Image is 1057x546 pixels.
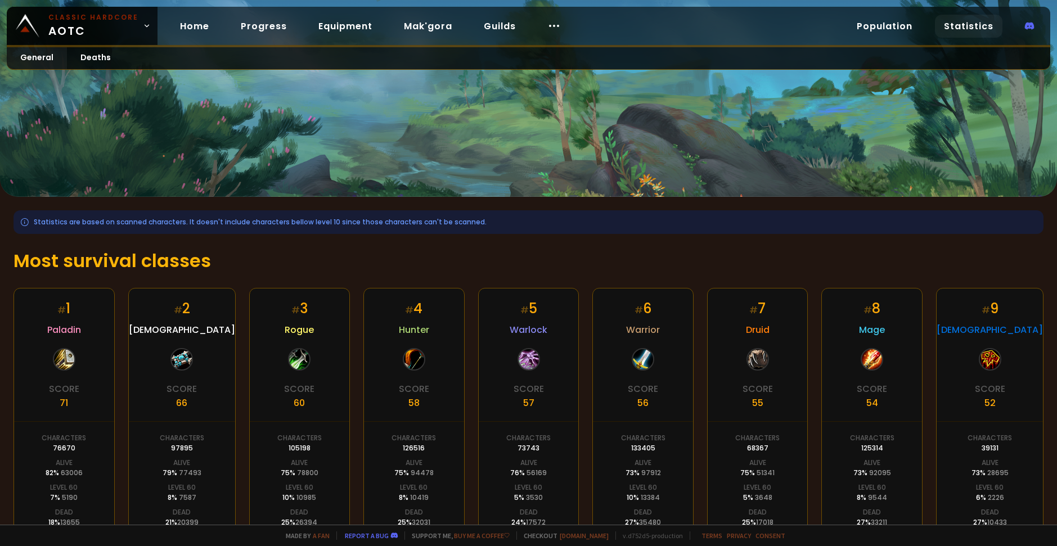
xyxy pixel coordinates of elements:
div: Characters [506,433,551,443]
a: Terms [701,531,722,540]
a: Mak'gora [395,15,461,38]
div: Score [399,382,429,396]
span: 92095 [869,468,891,477]
small: # [174,304,182,317]
div: 2 [174,299,190,318]
span: 13655 [60,517,80,527]
div: Score [628,382,658,396]
div: 10 % [627,493,660,503]
a: Guilds [475,15,525,38]
div: 9 [982,299,998,318]
div: 8 % [168,493,196,503]
a: Population [848,15,921,38]
div: 25 % [281,517,317,527]
span: 3530 [526,493,543,502]
div: Alive [982,458,998,468]
div: 5 % [743,493,772,503]
div: 56 [637,396,649,410]
div: 66 [176,396,187,410]
div: Level 60 [50,482,78,493]
span: Checkout [516,531,609,540]
span: Druid [746,323,770,337]
span: 28695 [987,468,1009,477]
div: Alive [520,458,537,468]
div: Dead [405,507,423,517]
div: Score [514,382,544,396]
div: Score [167,382,197,396]
div: 126516 [403,443,425,453]
a: Home [171,15,218,38]
span: 63006 [61,468,83,477]
a: Statistics [935,15,1002,38]
span: v. d752d5 - production [615,531,683,540]
small: # [863,304,872,317]
div: 54 [866,396,878,410]
span: Warlock [510,323,547,337]
div: 25 % [742,517,773,527]
div: Alive [635,458,651,468]
span: 10433 [987,517,1007,527]
div: Level 60 [858,482,886,493]
div: Characters [42,433,86,443]
a: Equipment [309,15,381,38]
small: # [57,304,66,317]
div: Score [284,382,314,396]
div: 75 % [281,468,318,478]
span: 51341 [757,468,775,477]
div: 27 % [857,517,887,527]
span: 33211 [871,517,887,527]
div: 71 [60,396,68,410]
span: 5190 [62,493,78,502]
div: 75 % [740,468,775,478]
span: [DEMOGRAPHIC_DATA] [129,323,235,337]
div: 6 % [976,493,1004,503]
small: # [291,304,300,317]
div: 6 [635,299,651,318]
div: Level 60 [976,482,1004,493]
span: 56169 [527,468,547,477]
a: Classic HardcoreAOTC [7,7,158,45]
div: 18 % [48,517,80,527]
div: 1 [57,299,70,318]
div: Characters [621,433,665,443]
span: 94478 [411,468,434,477]
div: 7 [749,299,766,318]
div: 24 % [511,517,546,527]
div: 52 [984,396,996,410]
div: Characters [392,433,436,443]
a: Consent [755,531,785,540]
small: # [982,304,990,317]
div: Dead [634,507,652,517]
a: Privacy [727,531,751,540]
span: 17018 [756,517,773,527]
div: 68367 [747,443,768,453]
div: Alive [863,458,880,468]
div: Score [975,382,1005,396]
div: 39131 [982,443,998,453]
div: Score [857,382,887,396]
div: Score [49,382,79,396]
span: Support me, [404,531,510,540]
span: 20399 [177,517,199,527]
div: Characters [735,433,780,443]
div: Characters [968,433,1012,443]
div: 8 % [399,493,429,503]
span: 7587 [179,493,196,502]
a: Progress [232,15,296,38]
div: Dead [749,507,767,517]
div: 10 % [282,493,316,503]
span: Warrior [626,323,660,337]
div: Dead [863,507,881,517]
div: 73 % [626,468,661,478]
div: 7 % [50,493,78,503]
div: Characters [160,433,204,443]
span: 78800 [297,468,318,477]
div: 76670 [53,443,75,453]
div: 27 % [973,517,1007,527]
div: Level 60 [629,482,657,493]
span: 3648 [755,493,772,502]
div: 25 % [398,517,430,527]
div: 4 [405,299,422,318]
a: Report a bug [345,531,389,540]
div: 3 [291,299,308,318]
